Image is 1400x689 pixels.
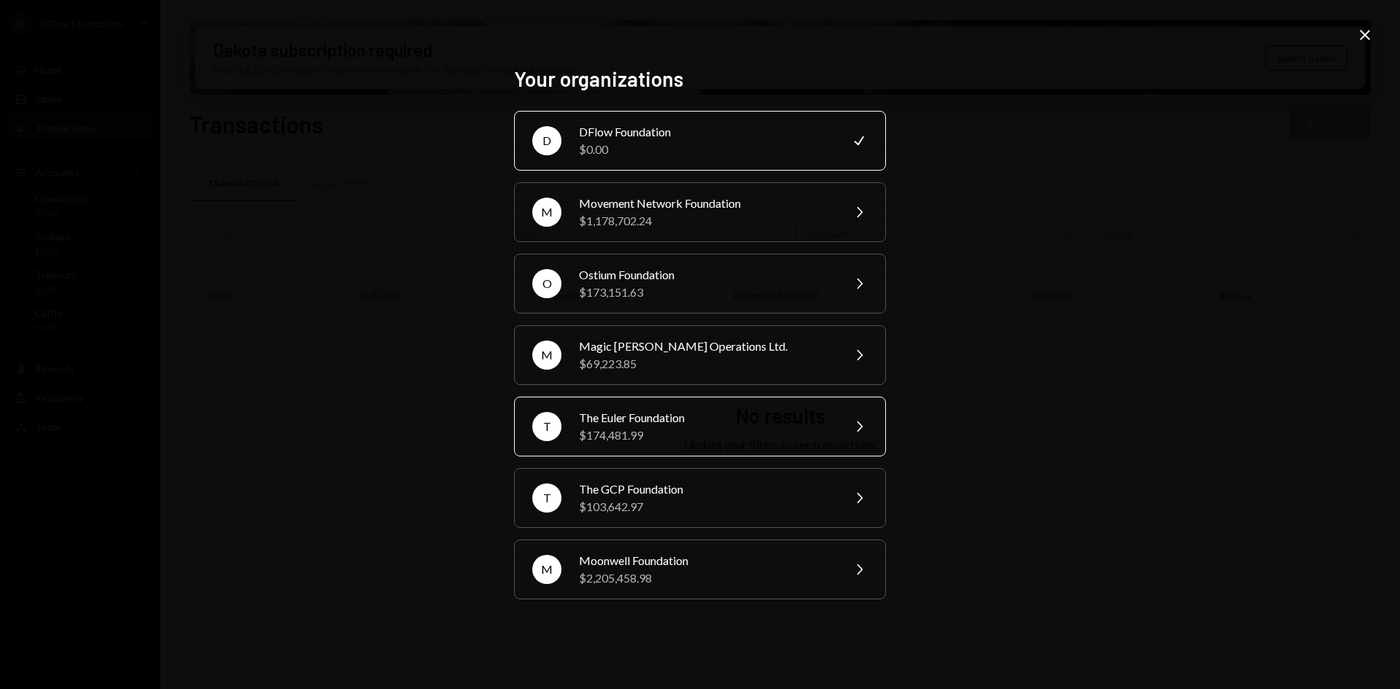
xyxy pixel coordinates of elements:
div: Ostium Foundation [579,266,833,284]
div: T [532,412,561,441]
div: The GCP Foundation [579,480,833,498]
div: DFlow Foundation [579,123,833,141]
div: M [532,555,561,584]
div: T [532,483,561,513]
button: TThe Euler Foundation$174,481.99 [514,397,886,456]
div: The Euler Foundation [579,409,833,427]
div: $173,151.63 [579,284,833,301]
div: $69,223.85 [579,355,833,373]
div: Movement Network Foundation [579,195,833,212]
div: D [532,126,561,155]
div: Moonwell Foundation [579,552,833,569]
h2: Your organizations [514,65,886,93]
button: TThe GCP Foundation$103,642.97 [514,468,886,528]
button: MMagic [PERSON_NAME] Operations Ltd.$69,223.85 [514,325,886,385]
div: $174,481.99 [579,427,833,444]
div: $2,205,458.98 [579,569,833,587]
button: OOstium Foundation$173,151.63 [514,254,886,314]
button: DDFlow Foundation$0.00 [514,111,886,171]
div: O [532,269,561,298]
div: $0.00 [579,141,833,158]
div: $1,178,702.24 [579,212,833,230]
div: $103,642.97 [579,498,833,515]
div: Magic [PERSON_NAME] Operations Ltd. [579,338,833,355]
div: M [532,198,561,227]
div: M [532,340,561,370]
button: MMovement Network Foundation$1,178,702.24 [514,182,886,242]
button: MMoonwell Foundation$2,205,458.98 [514,540,886,599]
